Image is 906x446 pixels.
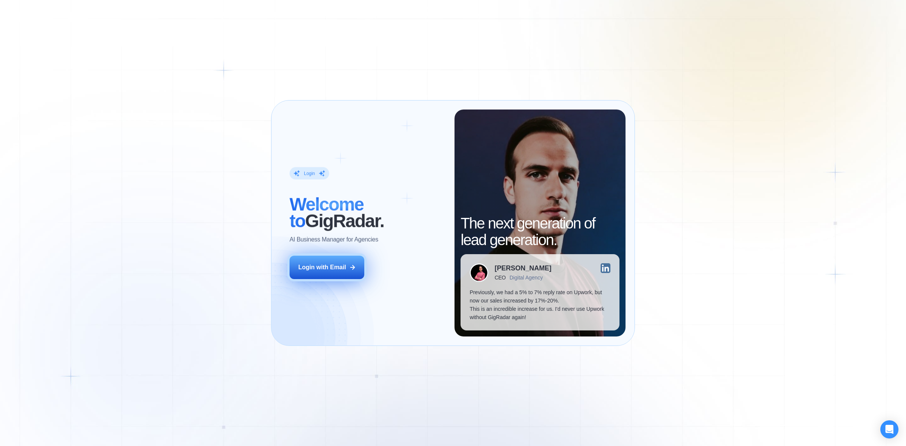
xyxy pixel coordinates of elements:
div: Login [304,170,315,176]
div: CEO [495,275,505,281]
p: AI Business Manager for Agencies [290,236,378,244]
h2: ‍ GigRadar. [290,196,445,230]
button: Login with Email [290,256,364,279]
div: Login with Email [298,263,346,272]
div: [PERSON_NAME] [495,265,552,272]
div: Open Intercom Messenger [880,420,898,438]
span: Welcome to [290,194,364,231]
p: Previously, we had a 5% to 7% reply rate on Upwork, but now our sales increased by 17%-20%. This ... [470,288,610,321]
div: Digital Agency [510,275,543,281]
h2: The next generation of lead generation. [461,215,619,248]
